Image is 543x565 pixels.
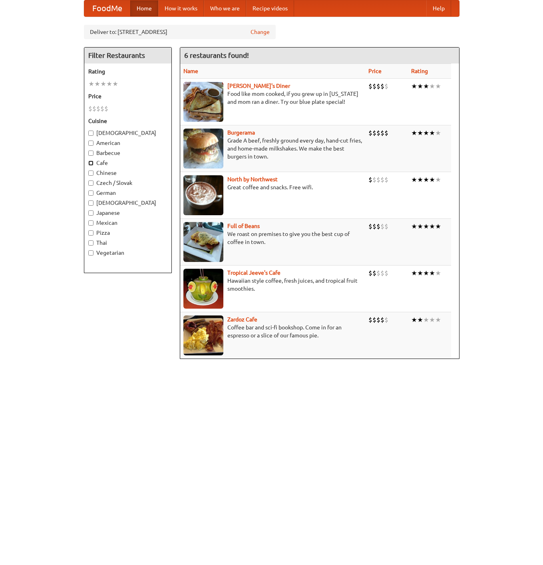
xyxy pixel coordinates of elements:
[88,149,167,157] label: Barbecue
[372,222,376,231] li: $
[423,222,429,231] li: ★
[84,25,276,39] div: Deliver to: [STREET_ADDRESS]
[88,210,93,216] input: Japanese
[417,82,423,91] li: ★
[227,223,260,229] b: Full of Beans
[429,175,435,184] li: ★
[88,170,93,176] input: Chinese
[183,68,198,74] a: Name
[417,175,423,184] li: ★
[100,79,106,88] li: ★
[429,222,435,231] li: ★
[227,83,290,89] a: [PERSON_NAME]'s Diner
[384,82,388,91] li: $
[376,222,380,231] li: $
[423,269,429,278] li: ★
[426,0,451,16] a: Help
[94,79,100,88] li: ★
[96,104,100,113] li: $
[372,82,376,91] li: $
[435,315,441,324] li: ★
[88,230,93,236] input: Pizza
[183,183,362,191] p: Great coffee and snacks. Free wifi.
[429,129,435,137] li: ★
[411,315,417,324] li: ★
[183,175,223,215] img: north.jpg
[380,82,384,91] li: $
[251,28,270,36] a: Change
[183,323,362,339] p: Coffee bar and sci-fi bookshop. Come in for an espresso or a slice of our famous pie.
[380,315,384,324] li: $
[417,315,423,324] li: ★
[184,52,249,59] ng-pluralize: 6 restaurants found!
[417,129,423,137] li: ★
[88,169,167,177] label: Chinese
[246,0,294,16] a: Recipe videos
[88,139,167,147] label: American
[88,151,93,156] input: Barbecue
[88,250,93,256] input: Vegetarian
[417,222,423,231] li: ★
[372,175,376,184] li: $
[376,175,380,184] li: $
[227,316,257,323] b: Zardoz Cafe
[376,315,380,324] li: $
[88,117,167,125] h5: Cuisine
[368,315,372,324] li: $
[368,222,372,231] li: $
[435,129,441,137] li: ★
[88,199,167,207] label: [DEMOGRAPHIC_DATA]
[435,222,441,231] li: ★
[183,277,362,293] p: Hawaiian style coffee, fresh juices, and tropical fruit smoothies.
[130,0,158,16] a: Home
[384,222,388,231] li: $
[411,68,428,74] a: Rating
[88,67,167,75] h5: Rating
[372,315,376,324] li: $
[88,220,93,226] input: Mexican
[88,190,93,196] input: German
[435,82,441,91] li: ★
[88,104,92,113] li: $
[183,137,362,161] p: Grade A beef, freshly ground every day, hand-cut fries, and home-made milkshakes. We make the bes...
[429,315,435,324] li: ★
[88,200,93,206] input: [DEMOGRAPHIC_DATA]
[380,269,384,278] li: $
[158,0,204,16] a: How it works
[368,269,372,278] li: $
[88,129,167,137] label: [DEMOGRAPHIC_DATA]
[88,229,167,237] label: Pizza
[106,79,112,88] li: ★
[183,230,362,246] p: We roast on premises to give you the best cup of coffee in town.
[376,269,380,278] li: $
[411,129,417,137] li: ★
[227,176,278,182] a: North by Northwest
[423,315,429,324] li: ★
[384,269,388,278] li: $
[368,82,372,91] li: $
[227,129,255,136] a: Burgerama
[429,269,435,278] li: ★
[88,79,94,88] li: ★
[84,0,130,16] a: FoodMe
[380,175,384,184] li: $
[227,270,280,276] a: Tropical Jeeve's Cafe
[376,129,380,137] li: $
[380,222,384,231] li: $
[435,269,441,278] li: ★
[88,219,167,227] label: Mexican
[376,82,380,91] li: $
[411,82,417,91] li: ★
[92,104,96,113] li: $
[423,175,429,184] li: ★
[435,175,441,184] li: ★
[372,269,376,278] li: $
[183,315,223,355] img: zardoz.jpg
[368,68,382,74] a: Price
[423,129,429,137] li: ★
[100,104,104,113] li: $
[88,179,167,187] label: Czech / Slovak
